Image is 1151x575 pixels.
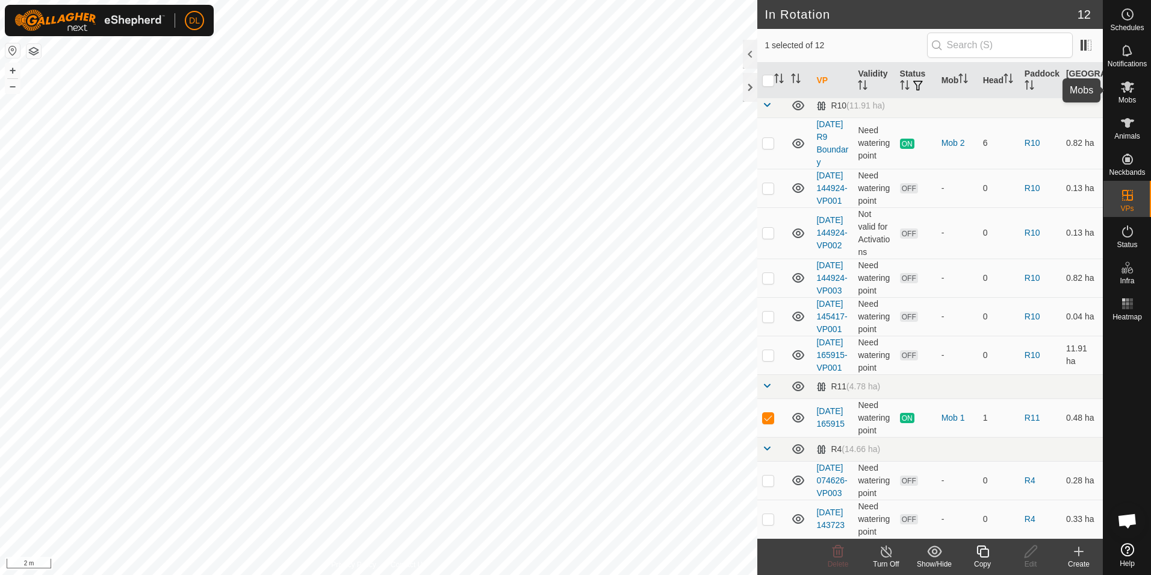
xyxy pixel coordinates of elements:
[978,500,1020,538] td: 0
[858,82,867,92] p-sorticon: Activate to sort
[958,75,968,85] p-sorticon: Activate to sort
[816,507,845,530] a: [DATE] 143723
[978,207,1020,259] td: 0
[942,182,973,195] div: -
[816,382,880,392] div: R11
[942,513,973,526] div: -
[978,398,1020,437] td: 1
[1025,138,1040,148] a: R10
[853,461,895,500] td: Need watering point
[765,7,1077,22] h2: In Rotation
[791,75,801,85] p-sorticon: Activate to sort
[189,14,200,27] span: DL
[1025,228,1040,237] a: R10
[1085,82,1094,92] p-sorticon: Activate to sort
[1120,277,1134,284] span: Infra
[978,297,1020,336] td: 0
[1114,133,1140,140] span: Animals
[816,444,880,454] div: R4
[853,169,895,207] td: Need watering point
[900,312,918,322] span: OFF
[816,101,885,111] div: R10
[1061,297,1103,336] td: 0.04 ha
[1061,336,1103,374] td: 11.91 ha
[900,183,918,193] span: OFF
[842,444,880,454] span: (14.66 ha)
[937,63,978,99] th: Mob
[1109,503,1146,539] div: Open chat
[1025,273,1040,283] a: R10
[978,169,1020,207] td: 0
[816,299,847,334] a: [DATE] 145417-VP001
[1025,514,1035,524] a: R4
[1025,413,1040,423] a: R11
[900,476,918,486] span: OFF
[1007,559,1055,570] div: Edit
[862,559,910,570] div: Turn Off
[828,560,849,568] span: Delete
[1055,559,1103,570] div: Create
[1061,398,1103,437] td: 0.48 ha
[5,79,20,93] button: –
[978,259,1020,297] td: 0
[900,273,918,283] span: OFF
[910,559,958,570] div: Show/Hide
[1078,5,1091,24] span: 12
[853,336,895,374] td: Need watering point
[853,297,895,336] td: Need watering point
[816,171,847,206] a: [DATE] 144924-VP001
[942,412,973,424] div: Mob 1
[1120,205,1134,212] span: VPs
[958,559,1007,570] div: Copy
[900,413,914,423] span: ON
[1061,63,1103,99] th: [GEOGRAPHIC_DATA] Area
[816,463,847,498] a: [DATE] 074626-VP003
[1118,96,1136,104] span: Mobs
[14,10,165,31] img: Gallagher Logo
[1025,183,1040,193] a: R10
[816,406,845,429] a: [DATE] 165915
[1025,476,1035,485] a: R4
[1061,500,1103,538] td: 0.33 ha
[942,474,973,487] div: -
[978,118,1020,169] td: 6
[895,63,937,99] th: Status
[942,349,973,362] div: -
[846,382,880,391] span: (4.78 ha)
[1061,259,1103,297] td: 0.82 ha
[1025,312,1040,321] a: R10
[816,215,847,250] a: [DATE] 144924-VP002
[853,207,895,259] td: Not valid for Activations
[853,63,895,99] th: Validity
[1061,169,1103,207] td: 0.13 ha
[942,137,973,149] div: Mob 2
[816,260,847,295] a: [DATE] 144924-VP003
[978,336,1020,374] td: 0
[1020,63,1061,99] th: Paddock
[1110,24,1144,31] span: Schedules
[774,75,784,85] p-sorticon: Activate to sort
[1004,75,1013,85] p-sorticon: Activate to sort
[765,39,926,52] span: 1 selected of 12
[900,514,918,524] span: OFF
[391,559,426,570] a: Contact Us
[1117,241,1137,248] span: Status
[26,44,41,58] button: Map Layers
[1109,169,1145,176] span: Neckbands
[846,101,885,110] span: (11.91 ha)
[5,43,20,58] button: Reset Map
[811,63,853,99] th: VP
[978,461,1020,500] td: 0
[1025,350,1040,360] a: R10
[1061,461,1103,500] td: 0.28 ha
[1112,313,1142,321] span: Heatmap
[900,350,918,360] span: OFF
[900,82,910,92] p-sorticon: Activate to sort
[978,63,1020,99] th: Head
[900,228,918,239] span: OFF
[1025,82,1034,92] p-sorticon: Activate to sort
[1061,207,1103,259] td: 0.13 ha
[942,272,973,284] div: -
[816,338,847,372] a: [DATE] 165915-VP001
[853,398,895,437] td: Need watering point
